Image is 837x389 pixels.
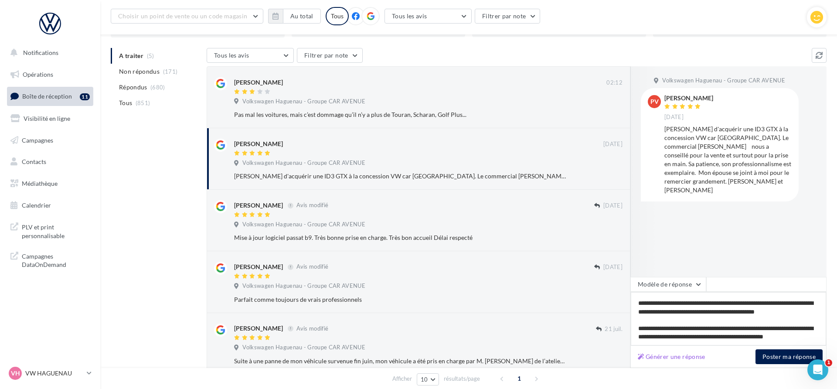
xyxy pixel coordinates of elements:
div: Suite à une panne de mon véhicule survenue fin juin, mon véhicule a été pris en charge par M. [PE... [234,357,566,365]
span: VH [11,369,20,378]
a: Médiathèque [5,174,95,193]
span: Contacts [22,158,46,165]
p: VW HAGUENAU [25,369,83,378]
a: Campagnes DataOnDemand [5,247,95,273]
span: Tous [119,99,132,107]
div: [PERSON_NAME] [234,263,283,271]
span: Volkswagen Haguenau - Groupe CAR AVENUE [242,344,365,351]
div: [PERSON_NAME] d'acquérir une ID3 GTX à la concession VW car [GEOGRAPHIC_DATA]. Le commercial [PER... [234,172,566,181]
a: Visibilité en ligne [5,109,95,128]
span: Volkswagen Haguenau - Groupe CAR AVENUE [242,282,365,290]
button: Notifications [5,44,92,62]
button: Choisir un point de vente ou un code magasin [111,9,263,24]
span: 1 [825,359,832,366]
span: Volkswagen Haguenau - Groupe CAR AVENUE [242,98,365,106]
a: VH VW HAGUENAU [7,365,93,382]
span: résultats/page [444,375,480,383]
span: Médiathèque [22,180,58,187]
span: Notifications [23,49,58,56]
button: Filtrer par note [297,48,363,63]
div: [PERSON_NAME] [234,140,283,148]
button: Modèle de réponse [630,277,706,292]
span: [DATE] [664,113,684,121]
span: [DATE] [603,202,623,210]
span: Volkswagen Haguenau - Groupe CAR AVENUE [662,77,785,85]
span: (171) [163,68,178,75]
button: Tous les avis [207,48,294,63]
span: Campagnes [22,136,53,143]
span: Volkswagen Haguenau - Groupe CAR AVENUE [242,159,365,167]
span: (680) [150,84,165,91]
a: Calendrier [5,196,95,215]
div: 11 [80,93,90,100]
div: [PERSON_NAME] [234,78,283,87]
span: Avis modifié [296,263,328,270]
div: Parfait comme toujours de vrais professionnels [234,295,566,304]
button: 10 [417,373,439,386]
span: Tous les avis [214,51,249,59]
div: [PERSON_NAME] d'acquérir une ID3 GTX à la concession VW car [GEOGRAPHIC_DATA]. Le commercial [PER... [664,125,792,194]
span: [DATE] [603,263,623,271]
span: Visibilité en ligne [24,115,70,122]
div: [PERSON_NAME] [664,95,713,101]
span: 02:12 [606,79,623,87]
button: Filtrer par note [475,9,541,24]
a: PLV et print personnalisable [5,218,95,243]
span: (851) [136,99,150,106]
span: 21 juil. [605,325,623,333]
a: Opérations [5,65,95,84]
button: Tous les avis [384,9,472,24]
span: Boîte de réception [22,92,72,100]
a: Campagnes [5,131,95,150]
a: Boîte de réception11 [5,87,95,106]
a: Contacts [5,153,95,171]
span: 1 [512,372,526,386]
button: Poster ma réponse [755,349,823,364]
div: Tous [326,7,349,25]
span: Afficher [392,375,412,383]
button: Au total [283,9,321,24]
button: Au total [268,9,321,24]
span: Avis modifié [296,202,328,209]
span: Tous les avis [392,12,427,20]
span: PV [650,97,659,106]
iframe: Intercom live chat [807,359,828,380]
span: PLV et print personnalisable [22,221,90,240]
span: Choisir un point de vente ou un code magasin [118,12,247,20]
span: Opérations [23,71,53,78]
div: [PERSON_NAME] [234,201,283,210]
span: Non répondus [119,67,160,76]
span: Avis modifié [296,325,328,332]
span: Volkswagen Haguenau - Groupe CAR AVENUE [242,221,365,229]
span: 10 [421,376,428,383]
div: [PERSON_NAME] [234,324,283,333]
button: Générer une réponse [634,351,709,362]
span: [DATE] [603,140,623,148]
div: Mise à jour logiciel passat b9. Très bonne prise en charge. Très bon accueil Délai respecté [234,233,566,242]
span: Répondus [119,83,147,92]
div: Pas mal les voitures, mais c’est dommage qu’il n’y a plus de Touran, Scharan, Golf Plus... [234,110,566,119]
span: Calendrier [22,201,51,209]
span: Campagnes DataOnDemand [22,250,90,269]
